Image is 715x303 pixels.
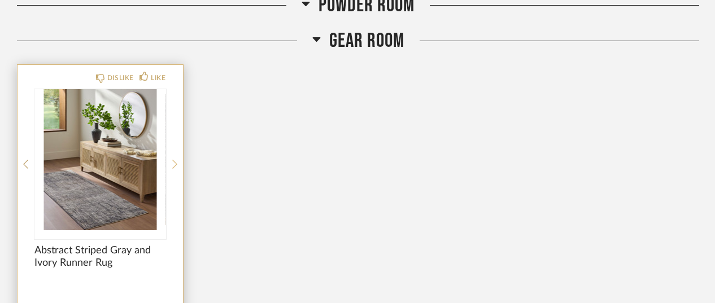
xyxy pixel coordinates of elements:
div: LIKE [151,72,165,84]
div: 2 [34,89,166,230]
img: undefined [34,89,166,230]
div: DISLIKE [107,72,134,84]
span: Gear Room [329,29,404,53]
span: Abstract Striped Gray and Ivory Runner Rug [34,244,166,269]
